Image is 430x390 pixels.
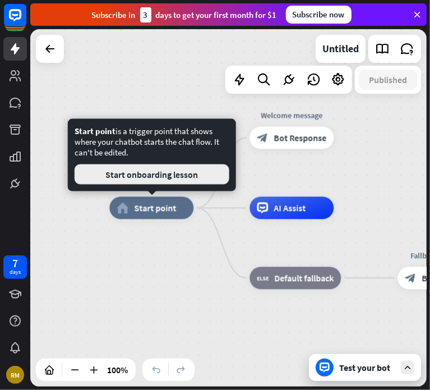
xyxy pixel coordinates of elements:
span: AI Assist [274,203,306,214]
i: block_bot_response [405,273,416,284]
div: 3 [140,7,151,22]
span: Default fallback [274,273,334,284]
a: 7 days [3,255,27,279]
div: Test your bot [339,362,395,373]
i: block_fallback [257,273,269,284]
div: 100% [104,361,131,379]
div: Subscribe now [286,6,352,24]
i: home_2 [117,203,128,214]
div: Welcome message [241,110,342,121]
span: Start point [75,126,115,136]
span: Bot Response [274,132,326,144]
button: Open LiveChat chat widget [9,4,43,38]
span: Start point [134,203,176,214]
div: 7 [12,258,18,268]
div: Subscribe in days to get your first month for $1 [92,7,277,22]
button: Start onboarding lesson [75,164,229,185]
div: RM [6,366,24,384]
i: block_bot_response [257,132,268,144]
button: Published [359,70,417,90]
div: is a trigger point that shows where your chatbot starts the chat flow. It can't be edited. [75,126,229,185]
div: days [10,268,21,276]
div: Untitled [322,35,359,63]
